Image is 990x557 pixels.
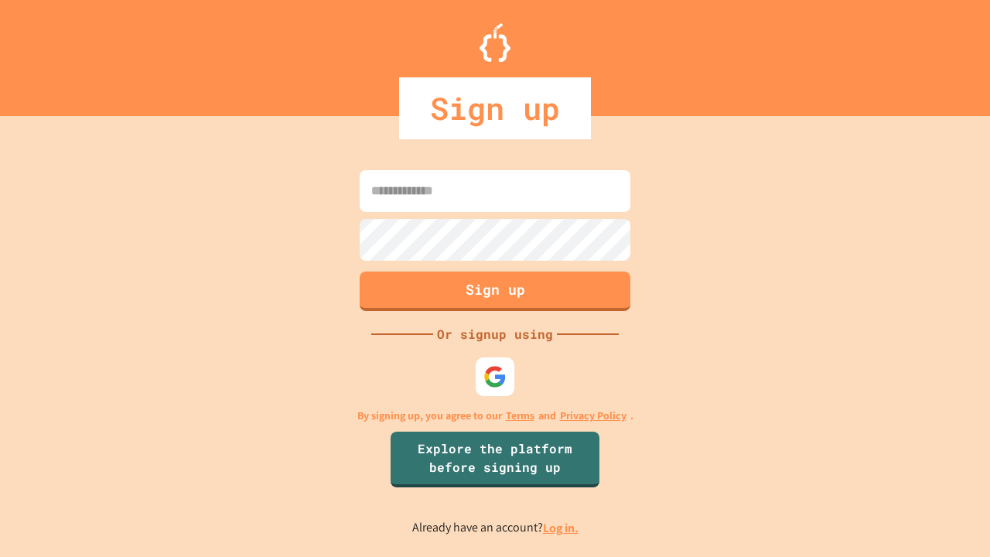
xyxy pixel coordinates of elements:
[506,408,534,424] a: Terms
[543,520,579,536] a: Log in.
[399,77,591,139] div: Sign up
[357,408,633,424] p: By signing up, you agree to our and .
[360,272,630,311] button: Sign up
[391,432,599,487] a: Explore the platform before signing up
[480,23,510,62] img: Logo.svg
[560,408,626,424] a: Privacy Policy
[483,365,507,388] img: google-icon.svg
[433,325,557,343] div: Or signup using
[412,518,579,538] p: Already have an account?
